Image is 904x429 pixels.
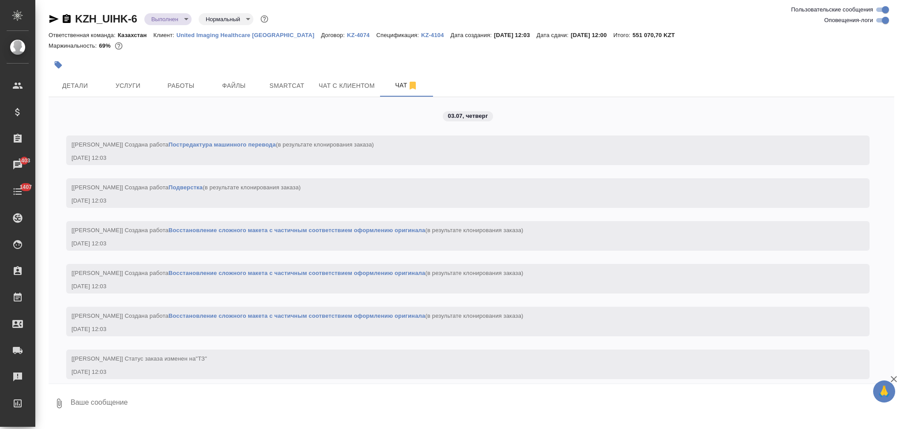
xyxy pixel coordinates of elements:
a: Восстановление сложного макета с частичным соответствием оформлению оригинала [169,312,426,319]
p: 03.07, четверг [448,112,488,120]
span: Работы [160,80,202,91]
button: Выполнен [149,15,181,23]
p: Ответственная команда: [49,32,118,38]
button: Скопировать ссылку [61,14,72,24]
span: Чат [385,80,428,91]
div: [DATE] 12:03 [72,368,839,376]
span: 🙏 [877,382,892,401]
a: KZ-4104 [421,31,451,38]
p: Маржинальность: [49,42,99,49]
p: 551 070,70 KZT [633,32,682,38]
span: [[PERSON_NAME]] Статус заказа изменен на [72,355,207,362]
span: [[PERSON_NAME]] Создана работа (в результате клонирования заказа) [72,141,374,148]
button: Скопировать ссылку для ЯМессенджера [49,14,59,24]
svg: Отписаться [407,80,418,91]
p: Договор: [321,32,347,38]
button: 🙏 [873,380,895,403]
span: [[PERSON_NAME]] Создана работа (в результате клонирования заказа) [72,227,524,233]
span: Файлы [213,80,255,91]
span: 1403 [13,156,35,165]
span: Smartcat [266,80,308,91]
div: [DATE] 12:03 [72,282,839,291]
p: KZ-4074 [347,32,377,38]
a: 1407 [2,181,33,203]
span: 1407 [15,183,37,192]
a: Восстановление сложного макета с частичным соответствием оформлению оригинала [169,227,426,233]
span: Чат с клиентом [319,80,375,91]
div: Выполнен [199,13,253,25]
button: Добавить тэг [49,55,68,75]
a: United Imaging Healthcare [GEOGRAPHIC_DATA] [177,31,321,38]
p: Дата сдачи: [537,32,571,38]
p: Итого: [614,32,633,38]
span: Детали [54,80,96,91]
p: KZ-4104 [421,32,451,38]
a: Восстановление сложного макета с частичным соответствием оформлению оригинала [169,270,426,276]
span: [[PERSON_NAME]] Создана работа (в результате клонирования заказа) [72,184,301,191]
span: Пользовательские сообщения [791,5,873,14]
span: Оповещения-логи [824,16,873,25]
p: Дата создания: [451,32,494,38]
span: [[PERSON_NAME]] Создана работа (в результате клонирования заказа) [72,270,524,276]
p: [DATE] 12:00 [571,32,614,38]
p: 69% [99,42,113,49]
div: [DATE] 12:03 [72,239,839,248]
a: Подверстка [169,184,203,191]
p: United Imaging Healthcare [GEOGRAPHIC_DATA] [177,32,321,38]
button: Нормальный [203,15,243,23]
span: [[PERSON_NAME]] Создана работа (в результате клонирования заказа) [72,312,524,319]
a: 1403 [2,154,33,176]
div: Выполнен [144,13,192,25]
a: KZH_UIHK-6 [75,13,137,25]
p: [DATE] 12:03 [494,32,537,38]
a: Постредактура машинного перевода [169,141,276,148]
p: Спецификация: [376,32,421,38]
span: "ТЗ" [196,355,207,362]
div: [DATE] 12:03 [72,325,839,334]
p: Казахстан [118,32,154,38]
div: [DATE] 12:03 [72,196,839,205]
p: Клиент: [153,32,176,38]
a: KZ-4074 [347,31,377,38]
div: [DATE] 12:03 [72,154,839,162]
span: Услуги [107,80,149,91]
